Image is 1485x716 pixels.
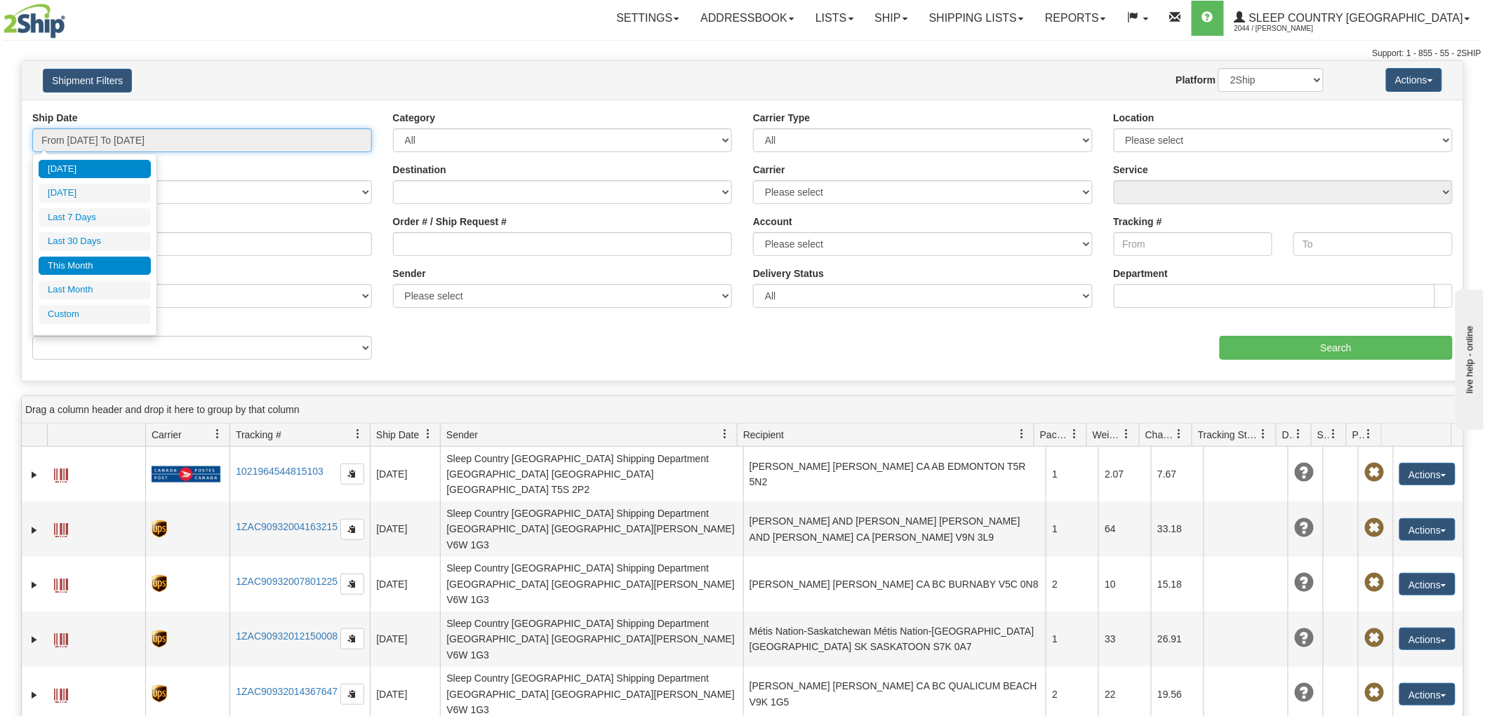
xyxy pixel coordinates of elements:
[713,422,737,446] a: Sender filter column settings
[152,466,220,483] img: 20 - Canada Post
[340,464,364,485] button: Copy to clipboard
[753,215,792,229] label: Account
[1294,463,1314,482] span: Unknown
[1357,422,1381,446] a: Pickup Status filter column settings
[370,557,440,612] td: [DATE]
[440,612,743,666] td: Sleep Country [GEOGRAPHIC_DATA] Shipping Department [GEOGRAPHIC_DATA] [GEOGRAPHIC_DATA][PERSON_NA...
[440,447,743,501] td: Sleep Country [GEOGRAPHIC_DATA] Shipping Department [GEOGRAPHIC_DATA] [GEOGRAPHIC_DATA] [GEOGRAPH...
[370,447,440,501] td: [DATE]
[743,447,1046,501] td: [PERSON_NAME] [PERSON_NAME] CA AB EDMONTON T5R 5N2
[919,1,1034,36] a: Shipping lists
[43,69,132,93] button: Shipment Filters
[152,575,166,593] img: 8 - UPS
[1282,428,1294,442] span: Delivery Status
[805,1,864,36] a: Lists
[236,630,338,642] a: 1ZAC90932012150008
[1046,612,1098,666] td: 1
[1176,73,1216,87] label: Platform
[1364,573,1384,593] span: Pickup Not Assigned
[27,523,41,537] a: Expand
[606,1,690,36] a: Settings
[1063,422,1086,446] a: Packages filter column settings
[27,468,41,482] a: Expand
[27,578,41,592] a: Expand
[39,281,151,299] li: Last Month
[152,428,182,442] span: Carrier
[340,628,364,649] button: Copy to clipboard
[1046,557,1098,612] td: 2
[865,1,919,36] a: Ship
[1040,428,1070,442] span: Packages
[393,163,446,177] label: Destination
[376,428,419,442] span: Ship Date
[743,501,1046,556] td: [PERSON_NAME] AND [PERSON_NAME] [PERSON_NAME] AND [PERSON_NAME] CA [PERSON_NAME] V9N 3L9
[1198,428,1259,442] span: Tracking Status
[236,686,338,697] a: 1ZAC90932014367647
[39,257,151,276] li: This Month
[1114,215,1162,229] label: Tracking #
[39,160,151,179] li: [DATE]
[1114,163,1149,177] label: Service
[1046,501,1098,556] td: 1
[54,627,68,649] a: Label
[1364,628,1384,648] span: Pickup Not Assigned
[39,305,151,324] li: Custom
[340,574,364,595] button: Copy to clipboard
[1145,428,1175,442] span: Charge
[1399,628,1456,650] button: Actions
[753,163,785,177] label: Carrier
[152,685,166,703] img: 8 - UPS
[1098,612,1151,666] td: 33
[1151,501,1204,556] td: 33.18
[1322,422,1346,446] a: Shipment Issues filter column settings
[1399,518,1456,541] button: Actions
[39,208,151,227] li: Last 7 Days
[39,232,151,251] li: Last 30 Days
[1294,518,1314,538] span: Unknown
[340,684,364,705] button: Copy to clipboard
[1399,463,1456,485] button: Actions
[370,501,440,556] td: [DATE]
[1098,447,1151,501] td: 2.07
[1220,336,1453,360] input: Search
[54,462,68,485] a: Label
[1317,428,1329,442] span: Shipment Issues
[1293,232,1453,256] input: To
[446,428,478,442] span: Sender
[1098,557,1151,612] td: 10
[743,612,1046,666] td: Métis Nation-Saskatchewan Métis Nation-[GEOGRAPHIC_DATA] [GEOGRAPHIC_DATA] SK SASKATOON S7K 0A7
[393,215,507,229] label: Order # / Ship Request #
[370,612,440,666] td: [DATE]
[1364,518,1384,538] span: Pickup Not Assigned
[236,466,324,477] a: 1021964544815103
[152,520,166,538] img: 8 - UPS
[1114,232,1273,256] input: From
[1034,1,1117,36] a: Reports
[1093,428,1122,442] span: Weight
[152,630,166,648] img: 8 - UPS
[1453,286,1484,429] iframe: chat widget
[753,111,810,125] label: Carrier Type
[4,48,1481,60] div: Support: 1 - 855 - 55 - 2SHIP
[1046,447,1098,501] td: 1
[1151,557,1204,612] td: 15.18
[1168,422,1192,446] a: Charge filter column settings
[393,111,436,125] label: Category
[1399,683,1456,705] button: Actions
[1234,22,1340,36] span: 2044 / [PERSON_NAME]
[440,501,743,556] td: Sleep Country [GEOGRAPHIC_DATA] Shipping Department [GEOGRAPHIC_DATA] [GEOGRAPHIC_DATA][PERSON_NA...
[743,557,1046,612] td: [PERSON_NAME] [PERSON_NAME] CA BC BURNABY V5C 0N8
[27,688,41,702] a: Expand
[22,396,1463,424] div: grid grouping header
[1399,573,1456,595] button: Actions
[1114,111,1154,125] label: Location
[1151,447,1204,501] td: 7.67
[1386,68,1442,92] button: Actions
[27,633,41,647] a: Expand
[236,576,338,587] a: 1ZAC90932007801225
[393,266,426,281] label: Sender
[1098,501,1151,556] td: 64
[54,517,68,539] a: Label
[1294,628,1314,648] span: Unknown
[54,682,68,705] a: Label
